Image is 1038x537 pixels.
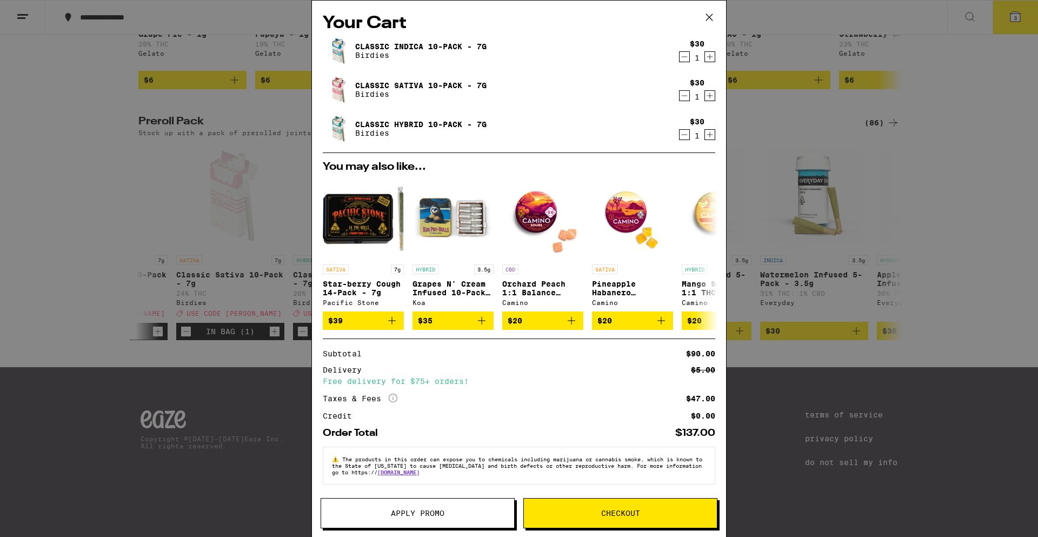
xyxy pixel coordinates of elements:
p: SATIVA [323,264,349,274]
div: Camino [592,299,673,306]
div: $90.00 [686,350,715,357]
span: Apply Promo [391,509,444,517]
div: $30 [690,39,704,48]
p: Birdies [355,90,487,98]
a: Open page for Star-berry Cough 14-Pack - 7g from Pacific Stone [323,178,404,311]
p: SATIVA [592,264,618,274]
div: Subtotal [323,350,369,357]
p: HYBRID [412,264,438,274]
span: ⚠️ [332,456,342,462]
div: 1 [690,92,704,101]
div: Order Total [323,428,385,438]
div: Camino [682,299,763,306]
a: Open page for Grapes N' Cream Infused 10-Pack - 3.5g from Koa [412,178,494,311]
div: Credit [323,412,360,420]
img: Camino - Mango Serenity 1:1 THC:CBD Gummies [682,178,763,259]
a: Classic Sativa 10-Pack - 7g [355,81,487,90]
img: Pacific Stone - Star-berry Cough 14-Pack - 7g [323,178,404,259]
a: Open page for Mango Serenity 1:1 THC:CBD Gummies from Camino [682,178,763,311]
span: Checkout [601,509,640,517]
p: Orchard Peach 1:1 Balance Sours Gummies [502,280,583,297]
p: Mango Serenity 1:1 THC:CBD Gummies [682,280,763,297]
p: 7g [391,264,404,274]
div: 1 [690,54,704,62]
p: CBD [502,264,518,274]
div: Koa [412,299,494,306]
button: Decrement [679,129,690,140]
img: Classic Indica 10-Pack - 7g [323,36,353,66]
div: $30 [690,117,704,126]
span: $20 [597,316,612,325]
p: Grapes N' Cream Infused 10-Pack - 3.5g [412,280,494,297]
button: Add to bag [502,311,583,330]
span: The products in this order can expose you to chemicals including marijuana or cannabis smoke, whi... [332,456,702,475]
div: Delivery [323,366,369,374]
a: Classic Hybrid 10-Pack - 7g [355,120,487,129]
button: Decrement [679,90,690,101]
button: Add to bag [592,311,673,330]
p: Birdies [355,51,487,59]
img: Camino - Pineapple Habanero Uplifting Gummies [592,178,673,259]
a: [DOMAIN_NAME] [377,469,420,475]
button: Add to bag [323,311,404,330]
h2: Your Cart [323,11,715,36]
p: Star-berry Cough 14-Pack - 7g [323,280,404,297]
div: Pacific Stone [323,299,404,306]
p: HYBRID [682,264,708,274]
p: 3.5g [474,264,494,274]
span: Hi. Need any help? [6,8,78,16]
img: Classic Hybrid 10-Pack - 7g [323,114,353,144]
a: Classic Indica 10-Pack - 7g [355,42,487,51]
p: Pineapple Habanero Uplifting Gummies [592,280,673,297]
button: Add to bag [412,311,494,330]
h2: You may also like... [323,162,715,173]
img: Classic Sativa 10-Pack - 7g [323,75,353,105]
div: $137.00 [675,428,715,438]
button: Apply Promo [321,498,515,528]
a: Open page for Orchard Peach 1:1 Balance Sours Gummies from Camino [502,178,583,311]
div: $30 [690,78,704,87]
div: $5.00 [691,366,715,374]
button: Increment [704,51,715,62]
span: $35 [418,316,432,325]
button: Add to bag [682,311,763,330]
button: Increment [704,90,715,101]
div: Camino [502,299,583,306]
div: Free delivery for $75+ orders! [323,377,715,385]
div: $0.00 [691,412,715,420]
button: Decrement [679,51,690,62]
img: Camino - Orchard Peach 1:1 Balance Sours Gummies [502,178,583,259]
span: $39 [328,316,343,325]
a: Open page for Pineapple Habanero Uplifting Gummies from Camino [592,178,673,311]
div: Taxes & Fees [323,394,397,403]
span: $20 [508,316,522,325]
p: Birdies [355,129,487,137]
span: $20 [687,316,702,325]
div: $47.00 [686,395,715,402]
img: Koa - Grapes N' Cream Infused 10-Pack - 3.5g [412,178,494,259]
button: Checkout [523,498,717,528]
button: Increment [704,129,715,140]
div: 1 [690,131,704,140]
